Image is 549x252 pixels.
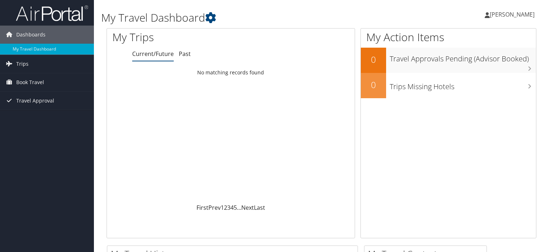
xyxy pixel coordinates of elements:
a: Last [254,204,265,212]
a: Current/Future [132,50,174,58]
a: 0Trips Missing Hotels [361,73,536,98]
a: Past [179,50,191,58]
span: Book Travel [16,73,44,91]
span: Travel Approval [16,92,54,110]
a: [PERSON_NAME] [485,4,542,25]
a: 4 [230,204,234,212]
a: Next [241,204,254,212]
h1: My Trips [112,30,246,45]
h1: My Travel Dashboard [101,10,395,25]
span: [PERSON_NAME] [490,10,535,18]
a: 5 [234,204,237,212]
h3: Trips Missing Hotels [390,78,536,92]
h3: Travel Approvals Pending (Advisor Booked) [390,50,536,64]
span: … [237,204,241,212]
span: Dashboards [16,26,46,44]
img: airportal-logo.png [16,5,88,22]
span: Trips [16,55,29,73]
a: 2 [224,204,227,212]
a: Prev [208,204,221,212]
h2: 0 [361,53,386,66]
a: 3 [227,204,230,212]
h1: My Action Items [361,30,536,45]
a: 1 [221,204,224,212]
td: No matching records found [107,66,355,79]
h2: 0 [361,79,386,91]
a: 0Travel Approvals Pending (Advisor Booked) [361,48,536,73]
a: First [196,204,208,212]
